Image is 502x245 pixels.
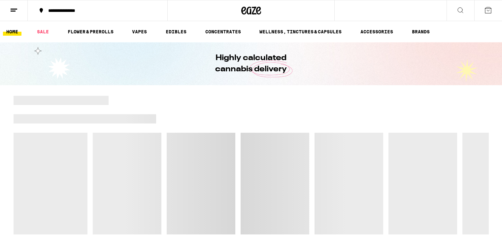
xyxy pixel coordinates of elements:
a: VAPES [129,28,150,36]
a: FLOWER & PREROLLS [64,28,117,36]
a: EDIBLES [162,28,190,36]
a: BRANDS [409,28,433,36]
a: SALE [34,28,52,36]
a: CONCENTRATES [202,28,244,36]
a: ACCESSORIES [357,28,396,36]
a: HOME [3,28,21,36]
a: WELLNESS, TINCTURES & CAPSULES [256,28,345,36]
h1: Highly calculated cannabis delivery [197,52,306,75]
